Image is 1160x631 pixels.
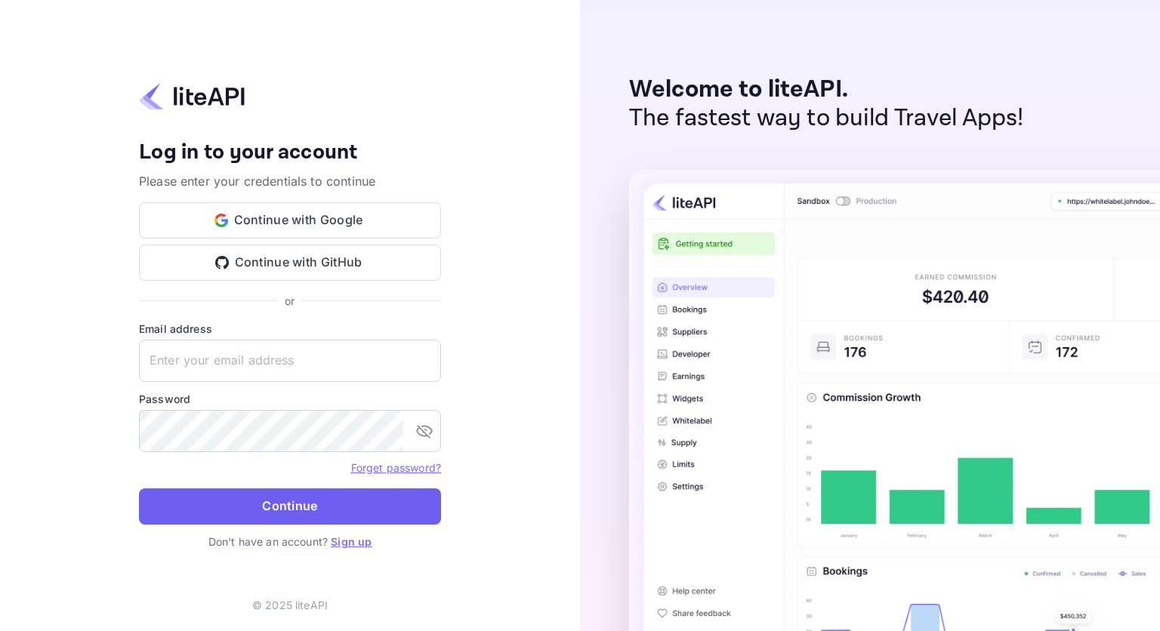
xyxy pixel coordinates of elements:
[285,293,295,309] p: or
[139,82,245,111] img: liteapi
[409,416,440,446] button: toggle password visibility
[351,461,441,474] a: Forget password?
[139,321,441,337] label: Email address
[139,172,441,190] p: Please enter your credentials to continue
[139,140,441,166] h4: Log in to your account
[139,202,441,239] button: Continue with Google
[351,460,441,475] a: Forget password?
[331,535,372,548] a: Sign up
[252,597,328,613] p: © 2025 liteAPI
[629,75,1024,104] p: Welcome to liteAPI.
[139,534,441,549] p: Don't have an account?
[139,245,441,281] button: Continue with GitHub
[139,488,441,525] button: Continue
[139,391,441,407] label: Password
[139,340,441,382] input: Enter your email address
[629,104,1024,133] p: The fastest way to build Travel Apps!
